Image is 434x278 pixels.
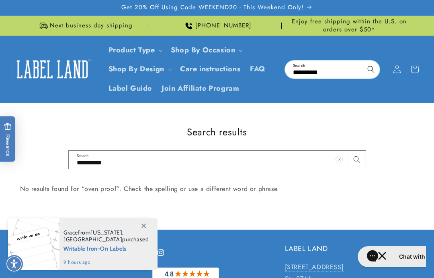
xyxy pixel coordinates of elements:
img: Label Land [12,57,92,82]
summary: Shop By Occasion [166,41,246,60]
h2: Chat with us [45,9,80,17]
button: Clear search term [330,151,348,168]
span: [GEOGRAPHIC_DATA] [63,236,122,243]
span: FAQ [250,64,266,74]
iframe: Gorgias live chat messenger [354,243,426,270]
span: 9 hours ago [63,259,149,266]
span: Shop By Occasion [171,46,235,55]
a: Product Type [108,45,155,55]
a: FAQ [245,60,270,79]
span: Get 20% Off Using Code WEEKEND20 - This Weekend Only! [121,4,304,12]
button: Gorgias live chat [4,3,89,24]
span: from , purchased [63,229,149,243]
h1: Search results [20,126,414,138]
span: Next business day shipping [50,22,133,30]
a: Shop By Design [108,64,164,74]
button: Clear search term [344,60,362,78]
button: Search [348,151,366,168]
summary: Shop By Design [104,60,175,79]
h2: LABEL LAND [285,244,414,253]
p: No results found for “oven proof”. Check the spelling or use a different word or phrase. [20,183,414,195]
span: Join Affiliate Program [162,84,239,93]
a: Care instructions [175,60,245,79]
span: Rewards [4,123,12,156]
span: Label Guide [108,84,152,93]
div: Announcement [285,16,414,35]
span: Writable Iron-On Labels [63,243,149,253]
div: Announcement [20,16,149,35]
iframe: Sign Up via Text for Offers [6,214,102,238]
span: Care instructions [180,64,240,74]
a: Join Affiliate Program [157,79,244,98]
div: Announcement [152,16,281,35]
a: Label Land [9,54,96,85]
span: Enjoy free shipping within the U.S. on orders over $50* [285,18,414,33]
div: Accessibility Menu [5,255,23,273]
span: [US_STATE] [90,229,122,236]
summary: Product Type [104,41,166,60]
button: Search [362,60,380,78]
a: Label Guide [104,79,157,98]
